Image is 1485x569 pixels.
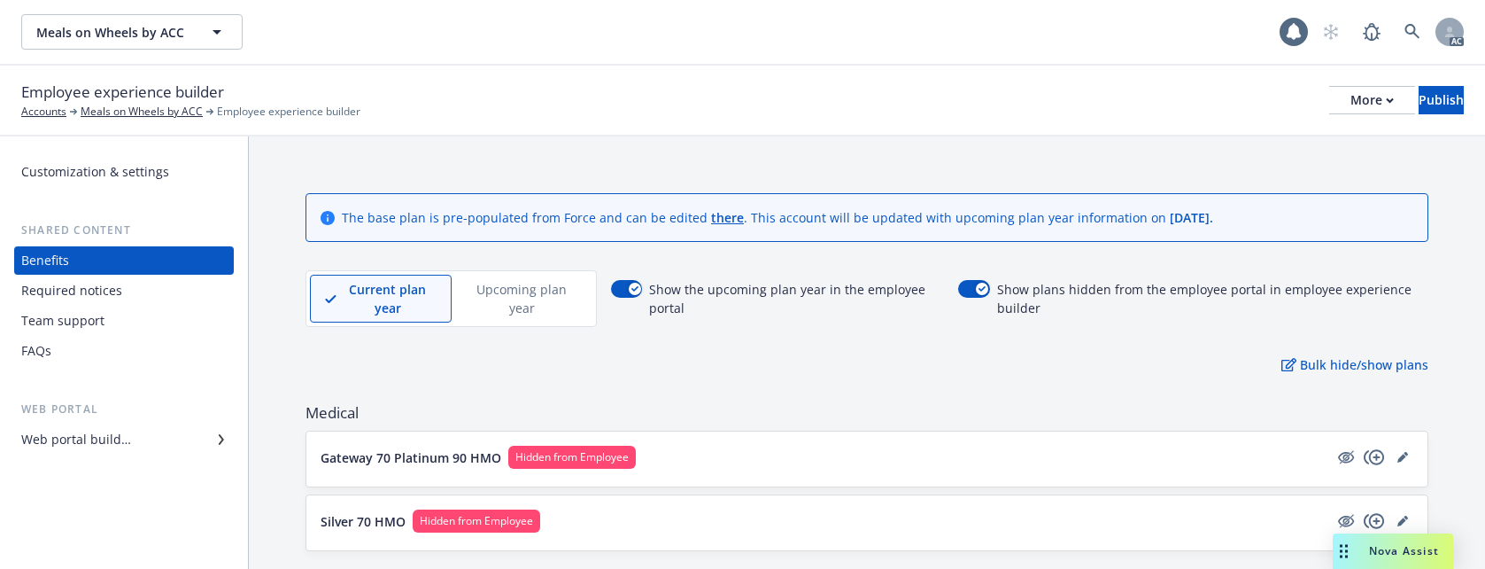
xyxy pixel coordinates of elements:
[1419,87,1464,113] div: Publish
[21,277,122,305] div: Required notices
[14,222,234,239] div: Shared content
[1350,87,1394,113] div: More
[81,104,203,120] a: Meals on Wheels by ACC
[338,280,437,317] p: Current plan year
[321,512,406,531] p: Silver 70 HMO
[744,209,1170,226] span: . This account will be updated with upcoming plan year information on
[14,307,234,335] a: Team support
[1335,511,1357,532] a: hidden
[14,246,234,275] a: Benefits
[1395,14,1430,50] a: Search
[14,425,234,454] a: Web portal builder
[1392,447,1413,468] a: editPencil
[21,425,131,454] div: Web portal builder
[306,402,1428,424] span: Medical
[321,510,1328,533] button: Silver 70 HMOHidden from Employee
[1333,534,1355,569] div: Drag to move
[649,280,944,317] span: Show the upcoming plan year in the employee portal
[21,14,243,50] button: Meals on Wheels by ACC
[467,280,576,317] p: Upcoming plan year
[14,158,234,186] a: Customization & settings
[1313,14,1349,50] a: Start snowing
[1364,447,1385,468] a: copyPlus
[1333,534,1453,569] button: Nova Assist
[21,158,169,186] div: Customization & settings
[420,513,533,529] span: Hidden from Employee
[1170,209,1213,226] span: [DATE] .
[217,104,360,120] span: Employee experience builder
[321,448,501,467] p: Gateway 70 Platinum 90 HMO
[515,449,629,465] span: Hidden from Employee
[1354,14,1389,50] a: Report a Bug
[1364,511,1385,532] a: copyPlus
[1329,86,1415,114] button: More
[21,81,224,104] span: Employee experience builder
[14,401,234,418] div: Web portal
[321,446,1328,469] button: Gateway 70 Platinum 90 HMOHidden from Employee
[997,280,1428,317] span: Show plans hidden from the employee portal in employee experience builder
[1419,86,1464,114] button: Publish
[21,337,51,365] div: FAQs
[21,307,104,335] div: Team support
[14,277,234,305] a: Required notices
[342,209,711,226] span: The base plan is pre-populated from Force and can be edited
[36,23,189,42] span: Meals on Wheels by ACC
[1369,543,1439,558] span: Nova Assist
[1281,355,1428,374] p: Bulk hide/show plans
[1335,447,1357,468] a: hidden
[21,104,66,120] a: Accounts
[21,246,69,275] div: Benefits
[14,337,234,365] a: FAQs
[1392,511,1413,532] a: editPencil
[711,209,744,226] a: there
